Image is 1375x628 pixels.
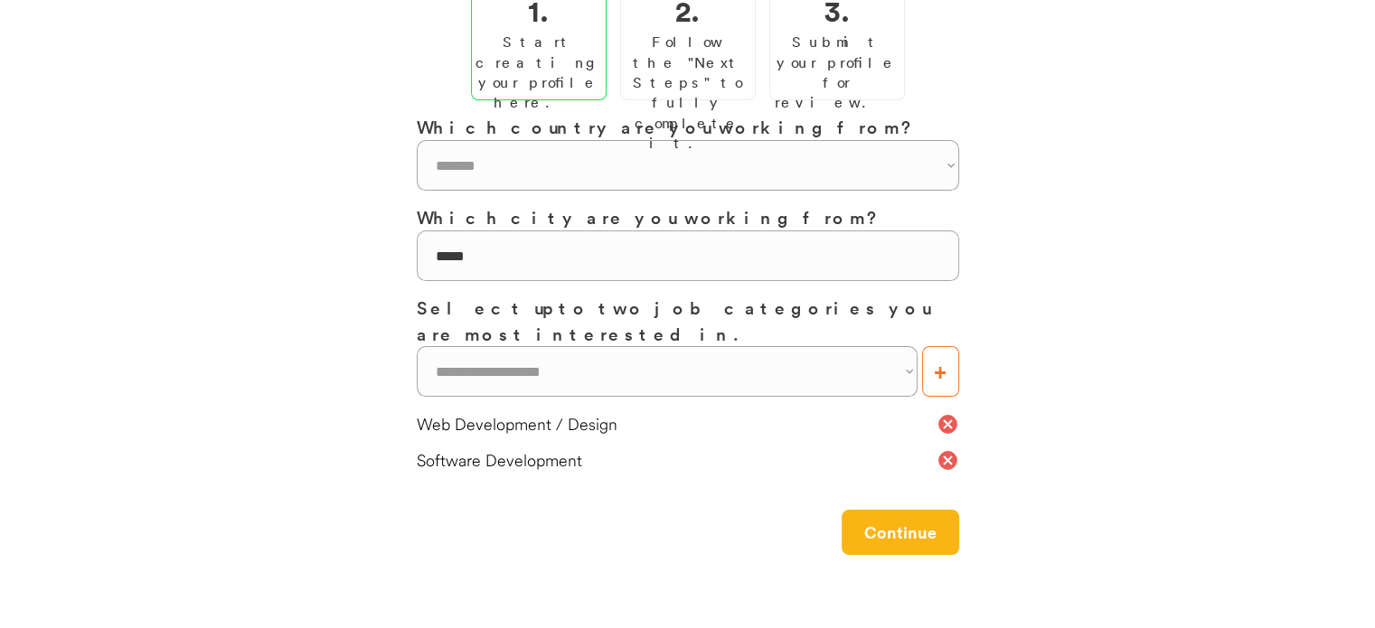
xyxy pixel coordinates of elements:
button: cancel [937,413,959,436]
h3: Which city are you working from? [417,204,959,230]
div: Follow the "Next Steps" to fully complete it. [626,32,750,153]
div: Start creating your profile here. [476,32,602,113]
h3: Which country are you working from? [417,114,959,140]
button: Continue [842,510,959,555]
div: Submit your profile for review. [775,32,899,113]
h3: Select up to two job categories you are most interested in. [417,295,959,346]
button: + [922,346,959,397]
div: Software Development [417,449,937,472]
button: cancel [937,449,959,472]
div: Web Development / Design [417,413,937,436]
